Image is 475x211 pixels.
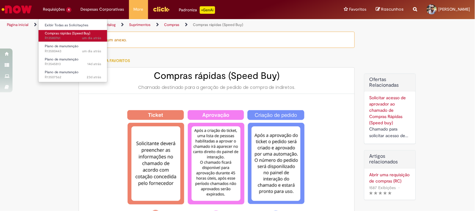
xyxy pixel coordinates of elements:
span: 23d atrás [87,75,101,80]
div: Padroniza [179,6,215,14]
span: R13580761 [45,36,101,41]
h3: Artigos relacionados [369,154,411,165]
span: 14d atrás [87,62,101,66]
span: Despesas Corporativas [81,6,124,13]
span: Plano de manutenção [45,44,79,49]
a: Suprimentos [129,22,151,27]
div: Chamado para solicitar acesso de aprovador ao ticket de Speed buy [369,126,411,139]
img: ServiceNow [1,3,33,16]
span: Requisições [43,6,65,13]
span: [PERSON_NAME] [439,7,470,12]
span: More [134,6,143,13]
span: R13545813 [45,62,101,67]
span: um dia atrás [82,36,101,40]
div: Chamado destinado para a geração de pedido de compra de indiretos. [85,84,348,90]
span: 1587 Exibições [369,185,396,190]
h2: Ofertas Relacionadas [369,77,411,88]
a: Exibir Todas as Solicitações [39,22,107,29]
time: 30/09/2025 11:08:47 [82,36,101,40]
a: Aberto R13580443 : Plano de manutenção [39,43,107,54]
span: Rascunhos [381,6,404,12]
time: 09/09/2025 14:00:47 [87,75,101,80]
h2: Compras rápidas (Speed Buy) [85,71,348,81]
a: Compras rápidas (Speed Buy) [193,22,243,27]
a: Compras [164,22,179,27]
span: Plano de manutenção [45,57,79,62]
time: 30/09/2025 10:24:55 [82,49,101,54]
span: 4 [66,7,71,13]
a: Aberto R13580761 : Compras rápidas (Speed Buy) [39,30,107,42]
img: click_logo_yellow_360x200.png [153,4,170,14]
span: • [397,183,401,192]
span: um dia atrás [82,49,101,54]
div: Ofertas Relacionadas [364,74,416,144]
a: Rascunhos [376,7,404,13]
a: Página inicial [7,22,28,27]
div: Obrigatório um anexo. [79,32,355,48]
a: Solicitar acesso de aprovador ao chamado de Compras Rápidas (Speed buy) [369,95,406,126]
span: Adicionar a Favoritos [85,58,130,63]
span: R13507562 [45,75,101,80]
ul: Requisições [38,19,107,82]
a: Abrir uma requisição de compras (RC) [369,172,411,184]
span: Plano de manutenção [45,70,79,75]
p: +GenAi [200,6,215,14]
span: R13580443 [45,49,101,54]
time: 18/09/2025 09:01:51 [87,62,101,66]
span: Compras rápidas (Speed Buy) [45,31,90,36]
ul: Trilhas de página [5,19,312,31]
span: Favoritos [349,6,367,13]
a: Aberto R13507562 : Plano de manutenção [39,69,107,80]
a: Aberto R13545813 : Plano de manutenção [39,56,107,68]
